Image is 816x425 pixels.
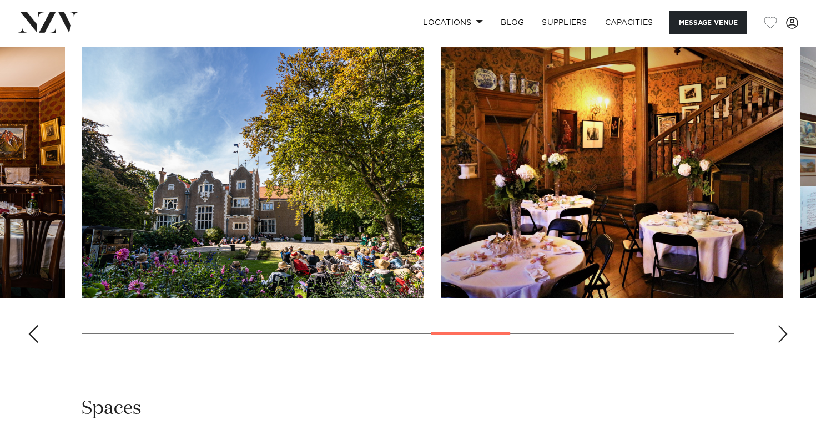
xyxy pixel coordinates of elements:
a: BLOG [492,11,533,34]
img: nzv-logo.png [18,12,78,32]
a: SUPPLIERS [533,11,596,34]
a: Capacities [596,11,662,34]
swiper-slide: 10 / 15 [441,47,783,298]
h2: Spaces [82,396,142,421]
a: Locations [414,11,492,34]
swiper-slide: 9 / 15 [82,47,424,298]
button: Message Venue [669,11,747,34]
